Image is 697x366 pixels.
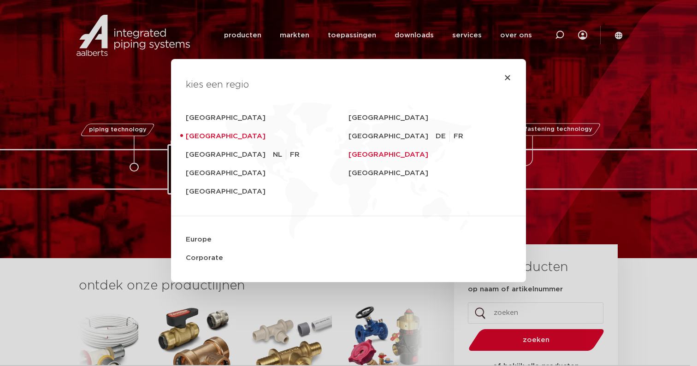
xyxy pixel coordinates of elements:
a: [GEOGRAPHIC_DATA] [348,109,511,127]
h4: kies een regio [186,77,511,92]
a: [GEOGRAPHIC_DATA] [348,127,436,146]
a: Close [504,74,511,81]
a: [GEOGRAPHIC_DATA] [186,146,273,164]
a: NL [273,149,286,160]
a: Corporate [186,249,511,267]
nav: Menu [186,109,511,267]
a: [GEOGRAPHIC_DATA] [186,127,348,146]
a: [GEOGRAPHIC_DATA] [186,183,348,201]
a: [GEOGRAPHIC_DATA] [348,146,511,164]
a: FR [290,149,300,160]
a: [GEOGRAPHIC_DATA] [186,164,348,183]
a: [GEOGRAPHIC_DATA] [186,109,348,127]
a: Europe [186,230,511,249]
a: [GEOGRAPHIC_DATA] [348,164,511,183]
a: DE [436,131,450,142]
ul: [GEOGRAPHIC_DATA] [436,127,471,146]
ul: [GEOGRAPHIC_DATA] [273,146,300,164]
a: FR [454,131,467,142]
